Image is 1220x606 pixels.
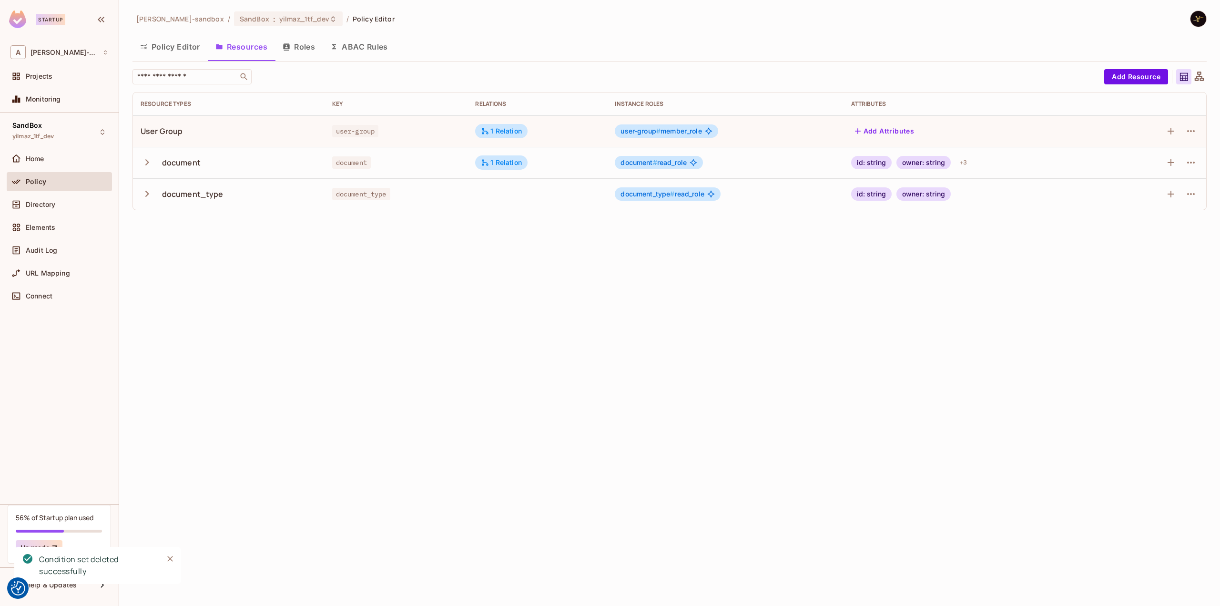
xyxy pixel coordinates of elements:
[141,100,317,108] div: Resource Types
[16,513,93,522] div: 56% of Startup plan used
[26,201,55,208] span: Directory
[1190,11,1206,27] img: Yilmaz Alizadeh
[162,189,224,199] div: document_type
[275,35,323,59] button: Roles
[656,127,661,135] span: #
[12,122,42,129] span: SandBox
[26,224,55,231] span: Elements
[332,100,460,108] div: Key
[163,552,177,566] button: Close
[11,581,25,596] img: Revisit consent button
[10,45,26,59] span: A
[620,190,674,198] span: document_type
[208,35,275,59] button: Resources
[11,581,25,596] button: Consent Preferences
[620,190,704,198] span: read_role
[141,126,183,136] div: User Group
[620,159,687,166] span: read_role
[26,292,52,300] span: Connect
[670,190,674,198] span: #
[279,14,329,23] span: yilmaz_1tf_dev
[615,100,835,108] div: Instance roles
[332,125,379,137] span: user-group
[481,158,522,167] div: 1 Relation
[228,14,230,23] li: /
[475,100,600,108] div: Relations
[26,95,61,103] span: Monitoring
[332,188,390,200] span: document_type
[896,156,951,169] div: owner: string
[620,127,701,135] span: member_role
[851,123,918,139] button: Add Attributes
[26,269,70,277] span: URL Mapping
[353,14,395,23] span: Policy Editor
[162,157,201,168] div: document
[1104,69,1168,84] button: Add Resource
[620,158,657,166] span: document
[653,158,657,166] span: #
[26,247,57,254] span: Audit Log
[323,35,396,59] button: ABAC Rules
[332,156,371,169] span: document
[481,127,522,135] div: 1 Relation
[9,10,26,28] img: SReyMgAAAABJRU5ErkJggg==
[956,155,971,170] div: + 3
[26,178,46,185] span: Policy
[240,14,269,23] span: SandBox
[30,49,98,56] span: Workspace: alex-trustflight-sandbox
[851,187,892,201] div: id: string
[851,156,892,169] div: id: string
[851,100,1100,108] div: Attributes
[136,14,224,23] span: the active workspace
[36,14,65,25] div: Startup
[26,155,44,163] span: Home
[273,15,276,23] span: :
[39,554,155,577] div: Condition set deleted successfully
[620,127,661,135] span: user-group
[896,187,951,201] div: owner: string
[346,14,349,23] li: /
[12,133,54,140] span: yilmaz_1tf_dev
[132,35,208,59] button: Policy Editor
[26,72,52,80] span: Projects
